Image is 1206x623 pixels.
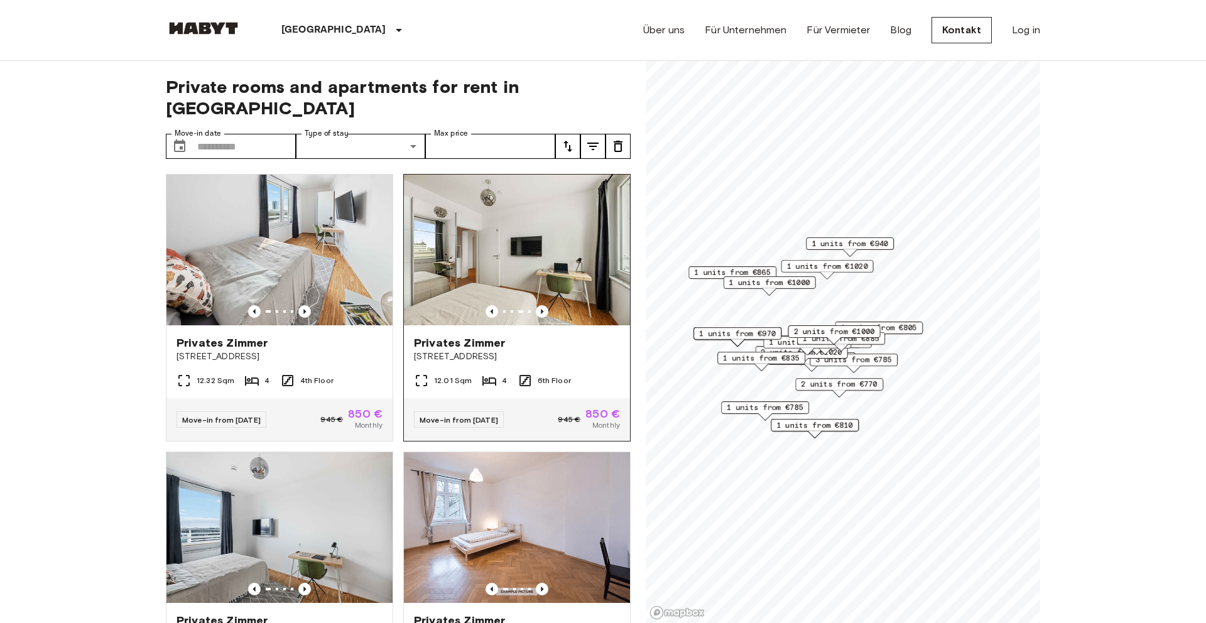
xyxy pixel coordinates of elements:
img: Marketing picture of unit DE-02-021-002-02HF [404,175,630,325]
button: Previous image [298,583,311,595]
div: Map marker [788,325,881,345]
span: Privates Zimmer [414,335,505,350]
span: 4 [502,375,507,386]
div: Map marker [688,266,776,286]
span: 2 units from €1000 [794,326,875,337]
button: Previous image [248,583,261,595]
span: 4th Floor [300,375,334,386]
span: 2 units from €770 [801,379,877,390]
span: 850 € [585,408,620,420]
button: tune [606,134,631,159]
button: tune [580,134,606,159]
span: Privates Zimmer [177,335,268,350]
button: Previous image [536,305,548,318]
span: Monthly [592,420,620,431]
a: Blog [890,23,911,38]
span: Move-in from [DATE] [182,415,261,425]
span: 4 [264,375,269,386]
a: Marketing picture of unit DE-02-022-003-03HFPrevious imagePrevious imagePrivates Zimmer[STREET_AD... [166,174,393,442]
span: 1 units from €810 [776,420,853,431]
span: 1 units from €1020 [787,261,868,272]
button: Previous image [298,305,311,318]
span: 1 units from €805 [840,322,917,333]
button: tune [555,134,580,159]
div: Map marker [717,352,805,371]
button: Choose date [167,134,192,159]
span: 1 units from €970 [699,328,776,339]
span: 3 units from €785 [815,354,892,366]
button: Previous image [536,583,548,595]
img: Habyt [166,22,241,35]
a: Log in [1012,23,1040,38]
a: Für Unternehmen [705,23,786,38]
a: Previous imagePrevious imagePrivates Zimmer[STREET_ADDRESS]12.01 Sqm46th FloorMove-in from [DATE]... [403,174,631,442]
a: Mapbox logo [649,605,705,620]
div: Map marker [721,401,809,421]
div: Map marker [781,260,874,279]
span: 945 € [558,414,580,425]
span: Monthly [355,420,383,431]
span: 945 € [320,414,343,425]
label: Max price [434,128,468,139]
span: 2 units from €1020 [761,347,842,358]
span: 1 units from €785 [727,402,803,413]
span: [STREET_ADDRESS] [177,350,383,363]
a: Über uns [643,23,685,38]
img: Marketing picture of unit DE-02-012-002-03HF [404,452,630,603]
button: Previous image [248,305,261,318]
label: Type of stay [305,128,349,139]
div: Map marker [693,327,781,347]
a: Kontakt [932,17,992,43]
div: Map marker [810,354,898,373]
div: Map marker [724,276,816,296]
span: 850 € [348,408,383,420]
span: Move-in from [DATE] [420,415,498,425]
button: Previous image [486,305,498,318]
img: Marketing picture of unit DE-02-022-003-03HF [166,175,393,325]
button: Previous image [486,583,498,595]
span: Private rooms and apartments for rent in [GEOGRAPHIC_DATA] [166,76,631,119]
div: Map marker [795,378,883,398]
span: 1 units from €1000 [729,277,810,288]
div: Map marker [835,322,923,341]
span: 1 units from €940 [812,238,888,249]
span: 12.32 Sqm [197,375,234,386]
div: Map marker [806,237,894,257]
div: Map marker [756,346,848,366]
img: Marketing picture of unit DE-02-022-004-04HF [166,452,393,603]
span: 1 units from €865 [694,267,771,278]
span: 12.01 Sqm [434,375,472,386]
a: Für Vermieter [807,23,870,38]
span: 1 units from €835 [723,352,800,364]
label: Move-in date [175,128,221,139]
div: Map marker [771,419,859,438]
span: 6th Floor [538,375,571,386]
p: [GEOGRAPHIC_DATA] [281,23,386,38]
span: [STREET_ADDRESS] [414,350,620,363]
